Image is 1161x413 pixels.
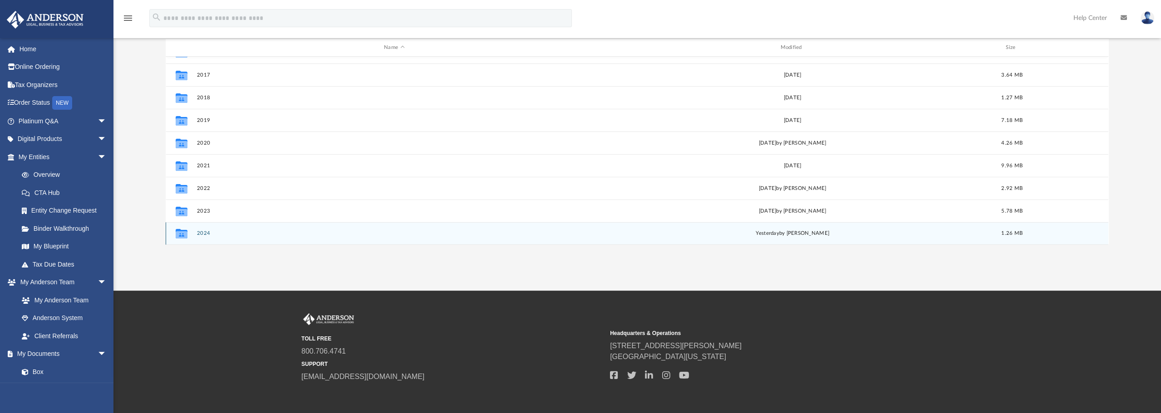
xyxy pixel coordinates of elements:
button: 2021 [197,163,591,169]
img: Anderson Advisors Platinum Portal [4,11,86,29]
button: 2024 [197,230,591,236]
div: Modified [595,44,990,52]
span: arrow_drop_down [98,345,116,364]
div: Name [197,44,591,52]
div: [DATE] by [PERSON_NAME] [595,185,990,193]
span: arrow_drop_down [98,112,116,131]
a: Overview [13,166,120,184]
a: Digital Productsarrow_drop_down [6,130,120,148]
button: 2023 [197,208,591,214]
a: Home [6,40,120,58]
span: 5.78 MB [1001,209,1023,214]
span: 3.64 MB [1001,73,1023,78]
span: arrow_drop_down [98,273,116,292]
button: 2018 [197,95,591,101]
a: Box [13,363,111,381]
a: [GEOGRAPHIC_DATA][US_STATE] [610,353,726,360]
a: [STREET_ADDRESS][PERSON_NAME] [610,342,742,350]
div: Size [994,44,1030,52]
div: [DATE] [595,94,990,102]
span: 7.18 MB [1001,118,1023,123]
div: [DATE] by [PERSON_NAME] [595,207,990,215]
a: My Anderson Team [13,291,111,309]
a: Order StatusNEW [6,94,120,112]
div: [DATE] by [PERSON_NAME] [595,139,990,147]
span: 9.96 MB [1001,163,1023,168]
span: 4.26 MB [1001,141,1023,146]
a: Meeting Minutes [13,381,116,399]
a: Client Referrals [13,327,116,345]
button: 2022 [197,185,591,191]
i: menu [123,13,133,24]
a: Platinum Q&Aarrow_drop_down [6,112,120,130]
small: TOLL FREE [301,335,604,343]
button: 2017 [197,72,591,78]
span: 1.26 MB [1001,231,1023,236]
div: [DATE] [595,117,990,125]
small: Headquarters & Operations [610,329,912,337]
div: [DATE] [595,71,990,79]
a: My Blueprint [13,238,116,256]
img: Anderson Advisors Platinum Portal [301,313,356,325]
div: id [1034,44,1098,52]
a: 800.706.4741 [301,347,346,355]
span: yesterday [756,231,779,236]
img: User Pic [1141,11,1154,24]
a: My Entitiesarrow_drop_down [6,148,120,166]
div: by [PERSON_NAME] [595,229,990,238]
small: SUPPORT [301,360,604,368]
i: search [152,12,162,22]
a: [EMAIL_ADDRESS][DOMAIN_NAME] [301,373,424,380]
span: arrow_drop_down [98,130,116,149]
a: Entity Change Request [13,202,120,220]
div: NEW [52,96,72,110]
a: Anderson System [13,309,116,327]
button: 2020 [197,140,591,146]
a: Tax Due Dates [13,255,120,273]
span: arrow_drop_down [98,148,116,166]
a: menu [123,17,133,24]
div: [DATE] [595,162,990,170]
a: Tax Organizers [6,76,120,94]
button: 2019 [197,117,591,123]
a: Binder Walkthrough [13,219,120,238]
a: My Documentsarrow_drop_down [6,345,116,363]
div: grid [166,57,1108,245]
div: id [170,44,192,52]
a: CTA Hub [13,184,120,202]
span: 2.92 MB [1001,186,1023,191]
span: 1.27 MB [1001,95,1023,100]
a: Online Ordering [6,58,120,76]
a: My Anderson Teamarrow_drop_down [6,273,116,292]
